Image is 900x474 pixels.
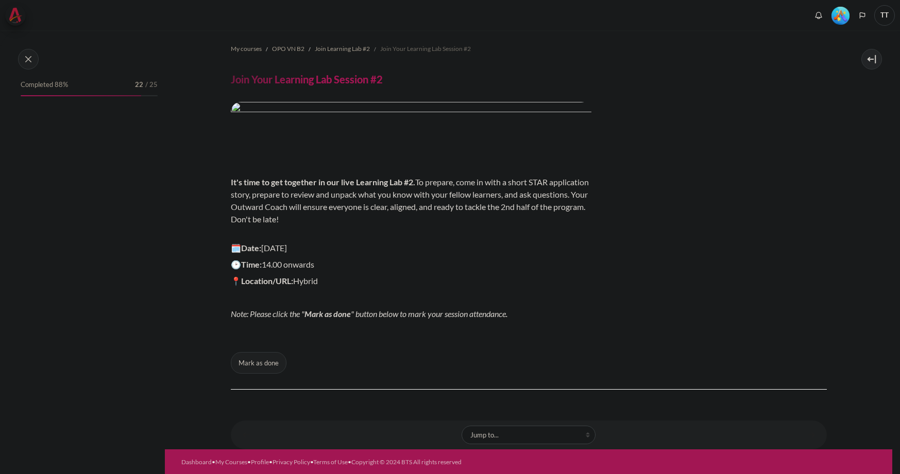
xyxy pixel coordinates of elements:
div: 88% [21,95,141,96]
a: Copyright © 2024 BTS All rights reserved [351,458,462,466]
em: Note: Please click the " " button below to mark your session attendance. [231,309,507,319]
span: Hybrid [231,276,318,286]
a: ◀︎ Lesson 10 STAR Application [236,425,257,445]
a: Dashboard [181,458,212,466]
div: Show notification window with no new notifications [811,8,826,23]
img: Architeck [8,8,23,23]
a: Join Your Learning Lab Session #2 [380,43,471,55]
span: My courses [231,44,262,54]
a: Architeck Architeck [5,5,31,26]
span: TT [874,5,895,26]
span: Join Learning Lab #2 [315,44,370,54]
a: OPO VN B2 [272,43,304,55]
div: Level #5 [831,6,850,25]
img: Level #5 [831,7,850,25]
span: Join Your Learning Lab Session #2 [380,44,471,54]
strong: 🗓️Date: [231,243,261,253]
strong: 📍Location/URL: [231,276,293,286]
a: Privacy Policy [273,458,310,466]
span: OPO VN B2 [272,44,304,54]
a: Terms of Use [313,458,348,466]
span: 22 [135,80,143,90]
span: 14.00 onwards [262,259,314,269]
nav: Navigation bar [231,41,827,57]
button: Mark Join Your Learning Lab Session #2 as done [231,352,286,374]
section: Content [165,30,892,449]
a: Time to Meet with and Brief Your Boss #2 ▶︎ [801,425,822,445]
a: User menu [874,5,895,26]
a: Level #5 [827,6,854,25]
a: My Courses [215,458,247,466]
iframe: Join Your Learning Lab Session #2 [231,389,827,390]
strong: It's time to get together in our live Learning Lab #2. [231,177,415,187]
p: [DATE] [231,242,591,254]
span: / 25 [145,80,158,90]
strong: 🕑Time: [231,259,262,269]
p: To prepare, come in with a short STAR application story, prepare to review and unpack what you kn... [231,164,591,238]
strong: Mark as done [304,309,351,319]
h4: Join Your Learning Lab Session #2 [231,73,383,86]
button: Languages [855,8,870,23]
div: • • • • • [181,458,566,467]
a: Profile [251,458,269,466]
span: Completed 88% [21,80,68,90]
a: My courses [231,43,262,55]
a: Join Learning Lab #2 [315,43,370,55]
